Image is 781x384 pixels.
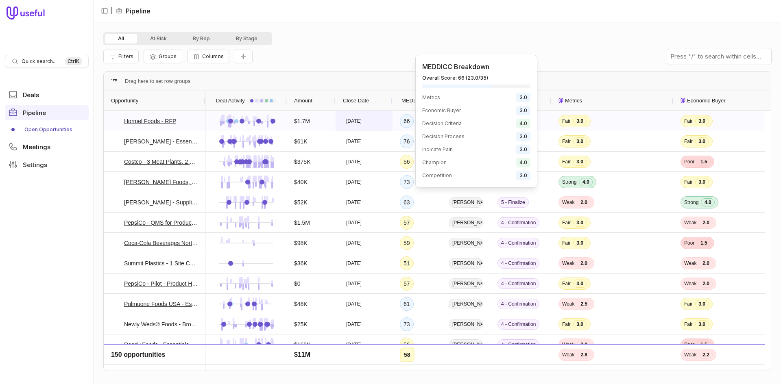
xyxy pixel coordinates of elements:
a: Pulmuone Foods USA - Essential (1 Site) [124,299,198,309]
span: Weak [684,219,696,226]
span: 3.0 [573,158,587,166]
span: Weak [562,341,574,348]
a: Meetings [5,139,89,154]
time: [DATE] [346,179,362,185]
span: 3.0 [516,171,530,180]
span: 3.0 [573,280,587,288]
div: 57 [404,218,410,228]
div: 63 [404,197,410,207]
a: Coca-Cola Beverages Northeast, Inc - 2 plant 2025 [124,238,198,248]
span: Fair [684,362,693,368]
span: $52K [294,197,308,207]
span: 3.0 [573,320,587,328]
span: Settings [23,162,47,168]
span: 1.5 [697,239,711,247]
span: $60K [294,360,308,370]
button: By Stage [223,34,271,43]
a: Ready Foods - Essentials (4 Sites), Supplier [124,340,198,349]
span: $168K [294,340,310,349]
span: 4.0 [516,158,530,167]
span: MEDDICC Score [401,96,441,106]
span: Columns [202,53,224,59]
span: 4 - Confirmation [497,217,539,228]
span: 4.0 [701,198,715,206]
span: Fair [562,219,571,226]
span: 4 - Confirmation [497,258,539,269]
span: Fair [562,240,571,246]
span: Drag here to set row groups [125,76,190,86]
span: $61K [294,137,308,146]
span: 3.0 [573,361,587,369]
a: [PERSON_NAME] - Essential (1->5 sites) [124,137,198,146]
time: [DATE] [346,260,362,267]
button: Columns [187,50,229,63]
button: All [105,34,137,43]
button: Collapse all rows [234,50,253,64]
li: Pipeline [116,6,151,16]
span: 3.0 [695,300,709,308]
span: 4 - Confirmation [497,238,539,248]
span: [PERSON_NAME] [449,299,483,309]
a: [PERSON_NAME] - Supplier + Essentials [124,197,198,207]
span: Pipeline [23,110,46,116]
span: Weak [562,260,574,267]
button: Group Pipeline [144,50,182,63]
span: Fair [684,321,693,328]
div: Pipeline submenu [5,123,89,136]
span: Champion [422,159,447,166]
span: $48K [294,299,308,309]
span: 5 - Finalize [497,197,529,208]
a: PepsiCo - Pilot - Product Hold [124,279,198,289]
span: Groups [159,53,177,59]
span: 2.0 [577,341,591,349]
span: Strong [684,199,698,206]
span: $1.5M [294,218,310,228]
span: Weak [684,260,696,267]
time: [DATE] [346,301,362,307]
span: Meetings [23,144,50,150]
span: 4 - Confirmation [497,339,539,350]
span: 4 - Confirmation [497,319,539,330]
span: 1.5 [697,158,711,166]
a: Costco - 3 Meat Plants, 2 Packing Plants [124,157,198,167]
span: Weak [562,301,574,307]
time: [DATE] [346,138,362,145]
span: 3.0 [516,106,530,115]
span: 1.5 [697,341,711,349]
span: $36K [294,258,308,268]
span: $40K [294,177,308,187]
div: 56 [404,340,410,349]
span: Fair [684,301,693,307]
div: 57 [404,279,410,289]
div: 73 [404,319,410,329]
div: 76 [404,137,410,146]
button: Filter Pipeline [103,50,139,63]
span: 3.0 [573,137,587,145]
span: [PERSON_NAME] [449,278,483,289]
time: [DATE] [346,341,362,348]
button: By Rep [180,34,223,43]
span: Metrics [422,94,440,101]
a: PepsiCo - QMS for Product Hold and CAPA - $2.2M [124,218,198,228]
span: $1.7M [294,116,310,126]
span: Indicate Pain [422,146,453,153]
span: Weak [562,199,574,206]
span: 2.0 [699,259,713,267]
time: [DATE] [346,118,362,124]
span: Economic Buyer [422,107,461,114]
span: | [111,6,113,16]
span: Fair [684,138,693,145]
span: 2.0 [699,280,713,288]
span: Opportunity [111,96,138,106]
span: $25K [294,319,308,329]
time: [DATE] [346,321,362,328]
input: Press "/" to search within cells... [667,48,771,65]
span: 3.0 [516,145,530,154]
div: MEDDICC Score [400,91,434,111]
span: Fair [562,362,571,368]
span: 3.0 [695,361,709,369]
span: Deals [23,92,39,98]
span: 3.0 [695,137,709,145]
div: MEDDICC Breakdown [422,62,530,72]
a: Open Opportunities [5,123,89,136]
